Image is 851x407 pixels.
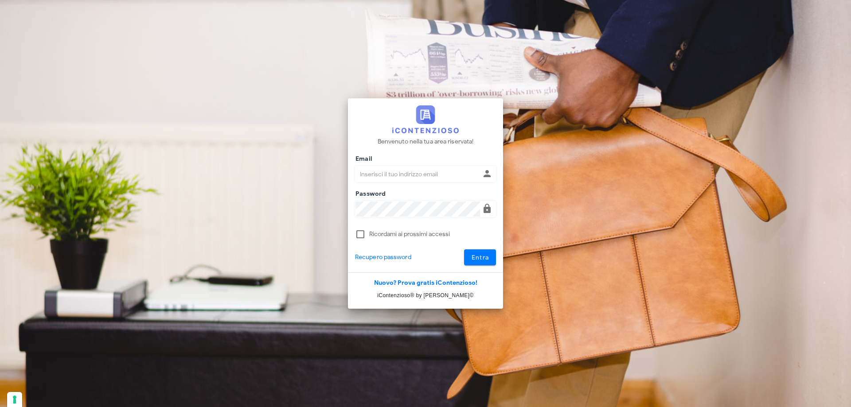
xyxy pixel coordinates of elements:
label: Password [353,190,386,198]
a: Recupero password [355,252,411,262]
input: Inserisci il tuo indirizzo email [355,167,480,182]
button: Le tue preferenze relative al consenso per le tecnologie di tracciamento [7,392,22,407]
p: Benvenuto nella tua area riservata! [378,137,474,147]
p: iContenzioso® by [PERSON_NAME]© [348,291,503,300]
label: Ricordami ai prossimi accessi [369,230,496,239]
button: Entra [464,249,496,265]
a: Nuovo? Prova gratis iContenzioso! [374,279,477,287]
label: Email [353,155,372,163]
span: Entra [471,254,489,261]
